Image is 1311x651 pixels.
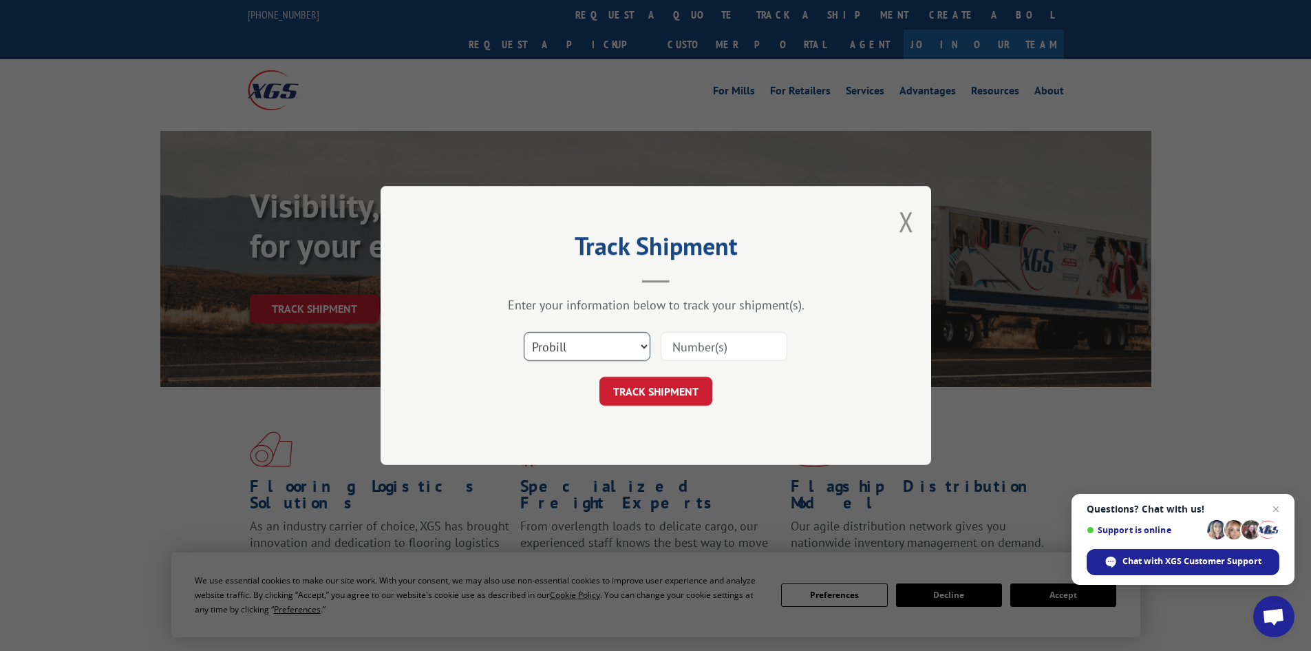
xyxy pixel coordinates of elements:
[1253,596,1294,637] div: Open chat
[1087,525,1202,535] span: Support is online
[1087,504,1279,515] span: Questions? Chat with us!
[449,297,862,313] div: Enter your information below to track your shipment(s).
[449,236,862,262] h2: Track Shipment
[1087,549,1279,575] div: Chat with XGS Customer Support
[599,377,712,406] button: TRACK SHIPMENT
[661,332,787,361] input: Number(s)
[1268,501,1284,517] span: Close chat
[1122,555,1261,568] span: Chat with XGS Customer Support
[899,203,914,240] button: Close modal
